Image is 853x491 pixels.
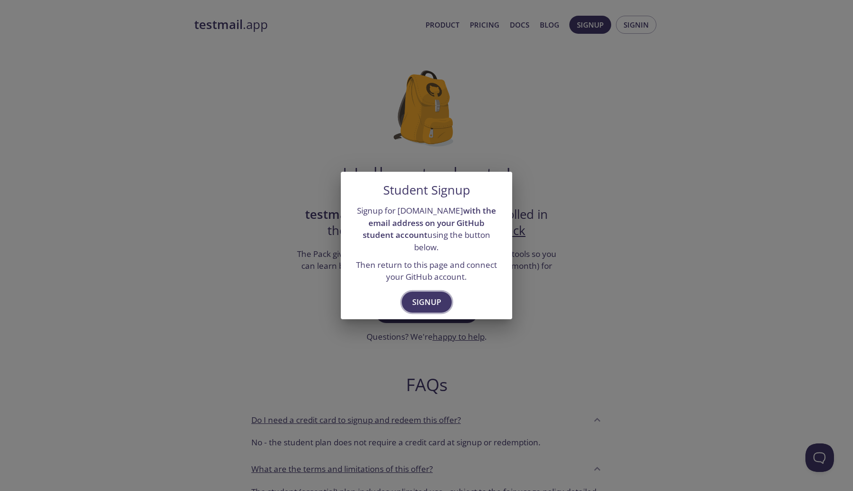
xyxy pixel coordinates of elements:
p: Signup for [DOMAIN_NAME] using the button below. [352,205,501,254]
span: Signup [412,295,441,309]
h5: Student Signup [383,183,470,197]
strong: with the email address on your GitHub student account [363,205,496,240]
button: Signup [402,292,452,313]
p: Then return to this page and connect your GitHub account. [352,259,501,283]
